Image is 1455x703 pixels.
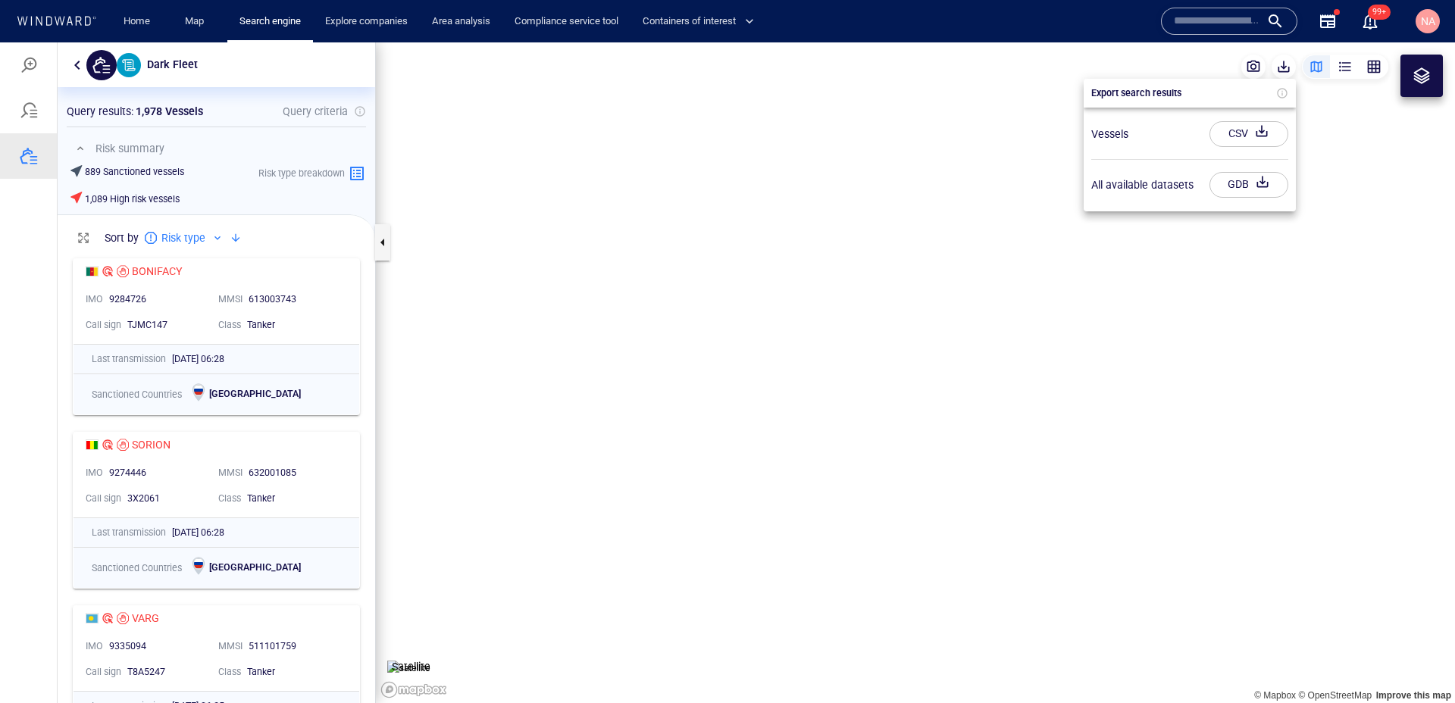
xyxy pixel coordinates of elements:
[637,8,767,35] button: Containers of interest
[1091,44,1181,58] p: Export search results
[1368,5,1391,20] span: 99+
[117,8,156,35] a: Home
[1225,130,1252,155] div: GDB
[426,8,496,35] a: Area analysis
[233,8,307,35] a: Search engine
[1209,79,1288,105] button: CSV
[179,8,215,35] a: Map
[1091,133,1194,152] div: All available datasets
[173,8,221,35] button: Map
[1361,12,1379,30] div: Notification center
[1225,79,1251,104] div: CSV
[319,8,414,35] a: Explore companies
[1209,130,1288,155] button: GDB
[1421,15,1435,27] span: NA
[1352,3,1388,39] button: 99+
[508,8,624,35] a: Compliance service tool
[1391,635,1444,692] iframe: Chat
[1091,83,1128,101] div: Vessels
[112,8,161,35] button: Home
[1413,6,1443,36] button: NA
[643,13,754,30] span: Containers of interest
